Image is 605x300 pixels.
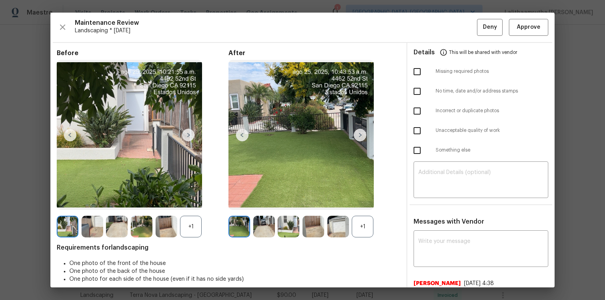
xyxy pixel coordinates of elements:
[414,219,484,225] span: Messages with Vendor
[407,81,555,101] div: No time, date and/or address stamps
[236,129,249,141] img: left-chevron-button-url
[75,19,477,27] span: Maintenance Review
[354,129,366,141] img: right-chevron-button-url
[182,129,195,141] img: right-chevron-button-url
[57,244,400,252] span: Requirements for landscaping
[436,107,548,114] span: Incorrect or duplicate photos
[228,49,400,57] span: After
[407,101,555,121] div: Incorrect or duplicate photos
[436,147,548,154] span: Something else
[64,129,76,141] img: left-chevron-button-url
[414,43,435,62] span: Details
[69,275,400,283] li: One photo for each side of the house (even if it has no side yards)
[436,127,548,134] span: Unacceptable quality of work
[464,281,494,286] span: [DATE] 4:38
[436,88,548,94] span: No time, date and/or address stamps
[57,49,228,57] span: Before
[407,141,555,160] div: Something else
[483,22,497,32] span: Deny
[414,280,461,287] span: [PERSON_NAME]
[509,19,548,36] button: Approve
[477,19,503,36] button: Deny
[407,121,555,141] div: Unacceptable quality of work
[407,62,555,81] div: Missing required photos
[69,259,400,267] li: One photo of the front of the house
[517,22,540,32] span: Approve
[436,68,548,75] span: Missing required photos
[180,216,202,237] div: +1
[449,43,517,62] span: This will be shared with vendor
[352,216,373,237] div: +1
[69,267,400,275] li: One photo of the back of the house
[75,27,477,35] span: Landscaping * [DATE]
